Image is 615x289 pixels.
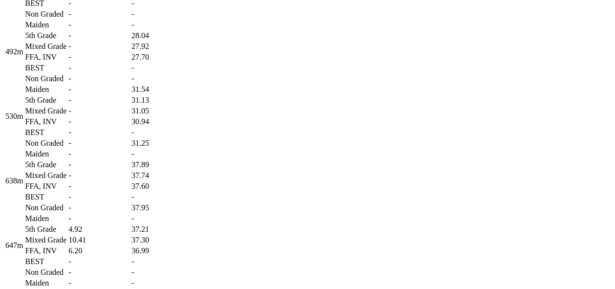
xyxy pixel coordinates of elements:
td: 4.92 [68,224,130,234]
td: - [68,117,130,127]
td: 37.74 [131,171,182,180]
td: 5th Grade [24,95,67,105]
td: - [68,85,130,94]
td: - [68,257,130,267]
td: - [131,267,182,277]
td: - [68,95,130,105]
td: Mixed Grade [24,171,67,180]
td: Mixed Grade [24,42,67,51]
td: - [131,214,182,223]
td: 37.30 [131,235,182,245]
td: BEST [24,257,67,267]
td: - [68,160,130,170]
td: - [68,267,130,277]
td: 27.92 [131,42,182,51]
td: - [68,278,130,288]
td: 31.54 [131,85,182,94]
td: Maiden [24,20,67,30]
td: 27.70 [131,52,182,62]
td: FFA, INV [24,117,67,127]
td: - [131,278,182,288]
td: 28.04 [131,31,182,41]
td: 5th Grade [24,31,67,41]
td: - [131,63,182,73]
td: - [131,149,182,159]
td: - [131,20,182,30]
td: Maiden [24,149,67,159]
td: - [68,171,130,180]
td: 37.21 [131,224,182,234]
td: 5th Grade [24,160,67,170]
td: 647m [5,214,23,277]
td: Non Graded [24,267,67,277]
td: 37.60 [131,181,182,191]
td: - [131,128,182,137]
td: - [68,203,130,213]
td: 37.95 [131,203,182,213]
td: Mixed Grade [24,106,67,116]
td: Maiden [24,85,67,94]
td: 36.99 [131,246,182,256]
td: Non Graded [24,138,67,148]
td: BEST [24,63,67,73]
td: 492m [5,20,23,84]
td: 31.25 [131,138,182,148]
td: - [68,192,130,202]
td: 5th Grade [24,224,67,234]
td: Non Graded [24,203,67,213]
td: - [68,128,130,137]
td: - [68,149,130,159]
td: BEST [24,128,67,137]
td: 10.41 [68,235,130,245]
td: - [68,138,130,148]
td: - [131,74,182,84]
td: Maiden [24,278,67,288]
td: - [68,20,130,30]
td: - [131,192,182,202]
td: 31.13 [131,95,182,105]
td: FFA, INV [24,181,67,191]
td: 530m [5,85,23,148]
td: - [131,9,182,19]
td: FFA, INV [24,52,67,62]
td: - [68,74,130,84]
td: - [68,9,130,19]
td: 37.89 [131,160,182,170]
td: Non Graded [24,74,67,84]
td: - [68,181,130,191]
td: FFA, INV [24,246,67,256]
td: 31.05 [131,106,182,116]
td: 638m [5,149,23,213]
td: - [68,214,130,223]
td: BEST [24,192,67,202]
td: 6.20 [68,246,130,256]
td: Non Graded [24,9,67,19]
td: - [68,52,130,62]
td: - [68,63,130,73]
td: Mixed Grade [24,235,67,245]
td: 30.94 [131,117,182,127]
td: - [68,42,130,51]
td: - [68,106,130,116]
td: Maiden [24,214,67,223]
td: - [68,31,130,41]
td: - [131,257,182,267]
